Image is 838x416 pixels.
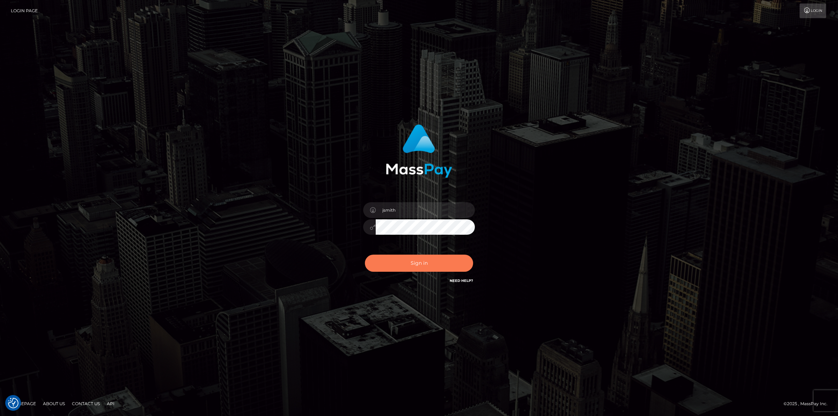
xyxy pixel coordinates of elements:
a: Homepage [8,398,39,409]
a: Contact Us [69,398,103,409]
img: MassPay Login [386,124,452,178]
a: Login [800,3,826,18]
a: Login Page [11,3,38,18]
input: Username... [376,202,475,218]
div: © 2025 , MassPay Inc. [784,400,833,408]
button: Consent Preferences [8,398,19,408]
a: About Us [40,398,68,409]
a: Need Help? [450,278,473,283]
img: Revisit consent button [8,398,19,408]
a: API [104,398,117,409]
button: Sign in [365,255,473,272]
